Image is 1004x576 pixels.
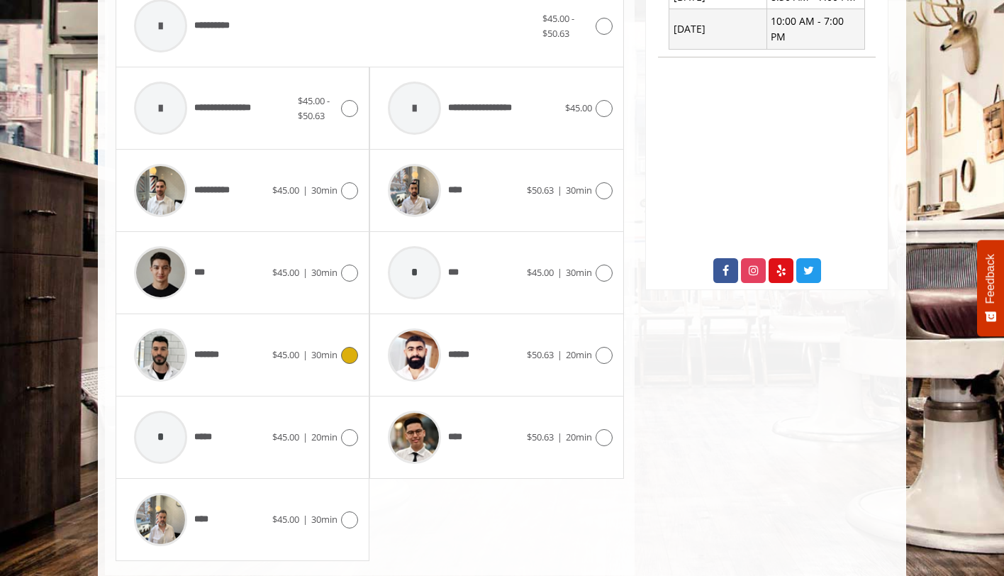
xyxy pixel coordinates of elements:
td: 10:00 AM - 7:00 PM [766,9,864,50]
span: | [303,184,308,196]
span: $45.00 - $50.63 [542,12,574,40]
span: | [303,348,308,361]
span: 30min [311,348,338,361]
span: | [557,431,562,443]
span: | [557,266,562,279]
span: Feedback [984,254,997,304]
span: $45.00 [272,348,299,361]
span: $50.63 [527,431,554,443]
span: $45.00 [272,513,299,526]
span: | [303,266,308,279]
span: | [303,513,308,526]
span: 20min [311,431,338,443]
td: [DATE] [669,9,767,50]
span: 30min [566,266,592,279]
span: $45.00 [565,101,592,114]
span: $45.00 [272,184,299,196]
span: 30min [311,513,338,526]
span: | [303,431,308,443]
span: 30min [311,184,338,196]
span: 30min [311,266,338,279]
span: 30min [566,184,592,196]
button: Feedback - Show survey [977,240,1004,336]
span: | [557,184,562,196]
span: $45.00 - $50.63 [298,94,330,122]
span: $45.00 [272,266,299,279]
span: $45.00 [527,266,554,279]
span: $50.63 [527,184,554,196]
span: $50.63 [527,348,554,361]
span: 20min [566,348,592,361]
span: 20min [566,431,592,443]
span: | [557,348,562,361]
span: $45.00 [272,431,299,443]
